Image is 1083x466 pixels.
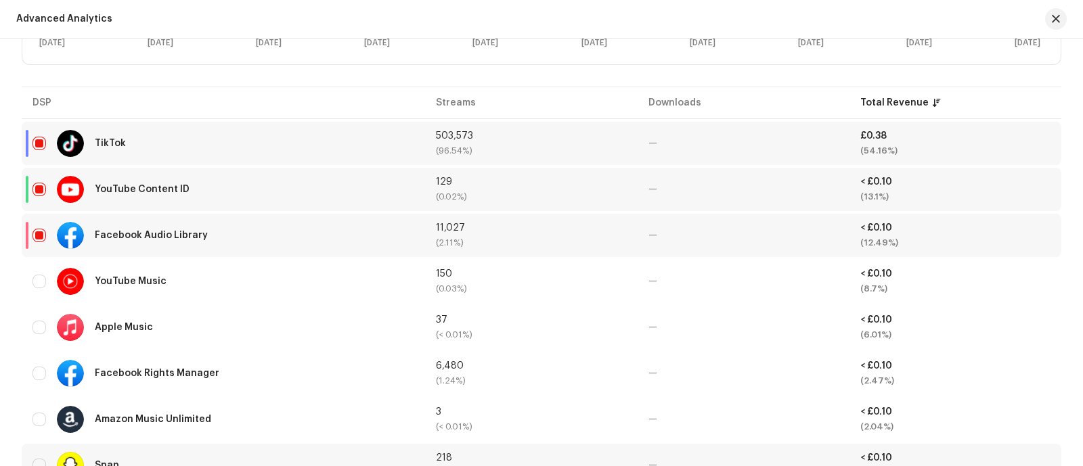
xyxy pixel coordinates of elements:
[436,146,626,156] div: (96.54%)
[436,330,626,340] div: (< 0.01%)
[648,415,839,424] div: —
[436,269,626,279] div: 150
[648,139,839,148] div: —
[436,453,626,463] div: 218
[436,223,626,233] div: 11,027
[436,238,626,248] div: (2.11%)
[860,192,1051,202] div: (13.1%)
[860,223,1051,233] div: < £0.10
[860,238,1051,248] div: (12.49%)
[436,284,626,294] div: (0.03%)
[256,39,282,47] text: [DATE]
[648,185,839,194] div: —
[690,39,715,47] text: [DATE]
[860,131,1051,141] div: £0.38
[860,315,1051,325] div: < £0.10
[648,231,839,240] div: —
[860,330,1051,340] div: (6.01%)
[436,131,626,141] div: 503,573
[648,277,839,286] div: —
[860,361,1051,371] div: < £0.10
[860,407,1051,417] div: < £0.10
[860,422,1051,432] div: (2.04%)
[860,376,1051,386] div: (2.47%)
[364,39,390,47] text: [DATE]
[906,39,932,47] text: [DATE]
[860,269,1051,279] div: < £0.10
[798,39,824,47] text: [DATE]
[436,361,626,371] div: 6,480
[436,376,626,386] div: (1.24%)
[1015,39,1040,47] text: [DATE]
[436,422,626,432] div: (< 0.01%)
[860,146,1051,156] div: (54.16%)
[436,177,626,187] div: 129
[648,369,839,378] div: —
[860,177,1051,187] div: < £0.10
[648,323,839,332] div: —
[860,284,1051,294] div: (8.7%)
[472,39,498,47] text: [DATE]
[581,39,607,47] text: [DATE]
[436,192,626,202] div: (0.02%)
[436,315,626,325] div: 37
[436,407,626,417] div: 3
[860,453,1051,463] div: < £0.10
